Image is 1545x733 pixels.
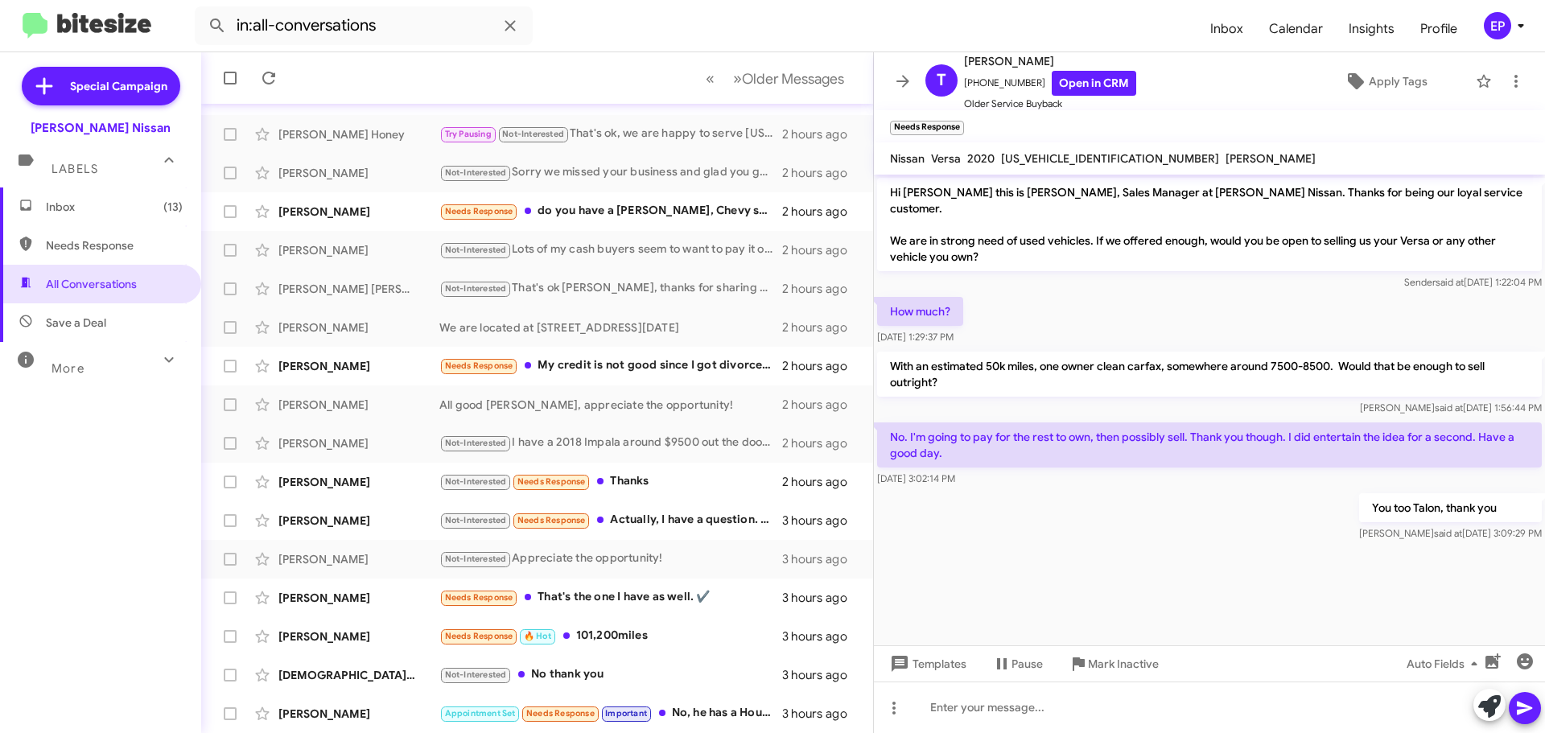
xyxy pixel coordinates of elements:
[51,361,84,376] span: More
[31,120,171,136] div: [PERSON_NAME] Nissan
[1011,649,1043,678] span: Pause
[439,163,782,182] div: Sorry we missed your business and glad you got something - was it a Nissan Pathfinder afterall or...
[439,279,782,298] div: That's ok [PERSON_NAME], thanks for sharing with me. Have a great week!
[517,476,586,487] span: Needs Response
[445,283,507,294] span: Not-Interested
[1359,527,1542,539] span: [PERSON_NAME] [DATE] 3:09:29 PM
[278,706,439,722] div: [PERSON_NAME]
[445,167,507,178] span: Not-Interested
[278,551,439,567] div: [PERSON_NAME]
[439,202,782,220] div: do you have a [PERSON_NAME], Chevy spark, it a Scion IQ?
[445,476,507,487] span: Not-Interested
[1197,6,1256,52] a: Inbox
[890,151,925,166] span: Nissan
[931,151,961,166] span: Versa
[782,667,860,683] div: 3 hours ago
[195,6,533,45] input: Search
[1434,527,1462,539] span: said at
[278,242,439,258] div: [PERSON_NAME]
[163,199,183,215] span: (13)
[278,667,439,683] div: [DEMOGRAPHIC_DATA][PERSON_NAME]
[1369,67,1428,96] span: Apply Tags
[890,121,964,135] small: Needs Response
[782,706,860,722] div: 3 hours ago
[782,628,860,644] div: 3 hours ago
[967,151,995,166] span: 2020
[278,358,439,374] div: [PERSON_NAME]
[874,649,979,678] button: Templates
[782,358,860,374] div: 2 hours ago
[1407,6,1470,52] a: Profile
[1436,276,1464,288] span: said at
[723,62,854,95] button: Next
[782,165,860,181] div: 2 hours ago
[439,665,782,684] div: No thank you
[979,649,1056,678] button: Pause
[70,78,167,94] span: Special Campaign
[1470,12,1527,39] button: EP
[1394,649,1497,678] button: Auto Fields
[524,631,551,641] span: 🔥 Hot
[278,474,439,490] div: [PERSON_NAME]
[445,438,507,448] span: Not-Interested
[445,631,513,641] span: Needs Response
[733,68,742,89] span: »
[877,422,1542,467] p: No. I'm going to pay for the rest to own, then possibly sell. Thank you though. I did entertain t...
[782,319,860,336] div: 2 hours ago
[1303,67,1468,96] button: Apply Tags
[445,360,513,371] span: Needs Response
[1226,151,1316,166] span: [PERSON_NAME]
[439,241,782,259] div: Lots of my cash buyers seem to want to pay it off inside 12 months - there's no penalties or fee'...
[877,472,955,484] span: [DATE] 3:02:14 PM
[1052,71,1136,96] a: Open in CRM
[445,554,507,564] span: Not-Interested
[937,68,946,93] span: T
[439,704,782,723] div: No, he has a Houston Number
[445,669,507,680] span: Not-Interested
[445,515,507,525] span: Not-Interested
[964,96,1136,112] span: Older Service Buyback
[445,245,507,255] span: Not-Interested
[1056,649,1172,678] button: Mark Inactive
[782,242,860,258] div: 2 hours ago
[278,319,439,336] div: [PERSON_NAME]
[445,206,513,216] span: Needs Response
[782,126,860,142] div: 2 hours ago
[742,70,844,88] span: Older Messages
[877,297,963,326] p: How much?
[445,708,516,719] span: Appointment Set
[1404,276,1542,288] span: Sender [DATE] 1:22:04 PM
[439,550,782,568] div: Appreciate the opportunity!
[782,204,860,220] div: 2 hours ago
[46,199,183,215] span: Inbox
[877,178,1542,271] p: Hi [PERSON_NAME] this is [PERSON_NAME], Sales Manager at [PERSON_NAME] Nissan. Thanks for being o...
[46,315,106,331] span: Save a Deal
[22,67,180,105] a: Special Campaign
[526,708,595,719] span: Needs Response
[439,627,782,645] div: 101,200miles
[439,472,782,491] div: Thanks
[1336,6,1407,52] a: Insights
[278,126,439,142] div: [PERSON_NAME] Honey
[439,319,782,336] div: We are located at [STREET_ADDRESS][DATE]
[278,513,439,529] div: [PERSON_NAME]
[1484,12,1511,39] div: EP
[445,129,492,139] span: Try Pausing
[445,592,513,603] span: Needs Response
[697,62,854,95] nav: Page navigation example
[278,628,439,644] div: [PERSON_NAME]
[278,281,439,297] div: [PERSON_NAME] [PERSON_NAME]
[1001,151,1219,166] span: [US_VEHICLE_IDENTIFICATION_NUMBER]
[605,708,647,719] span: Important
[782,513,860,529] div: 3 hours ago
[1435,402,1463,414] span: said at
[46,276,137,292] span: All Conversations
[782,281,860,297] div: 2 hours ago
[278,165,439,181] div: [PERSON_NAME]
[278,590,439,606] div: [PERSON_NAME]
[782,474,860,490] div: 2 hours ago
[1359,493,1542,522] p: You too Talon, thank you
[877,331,954,343] span: [DATE] 1:29:37 PM
[1407,649,1484,678] span: Auto Fields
